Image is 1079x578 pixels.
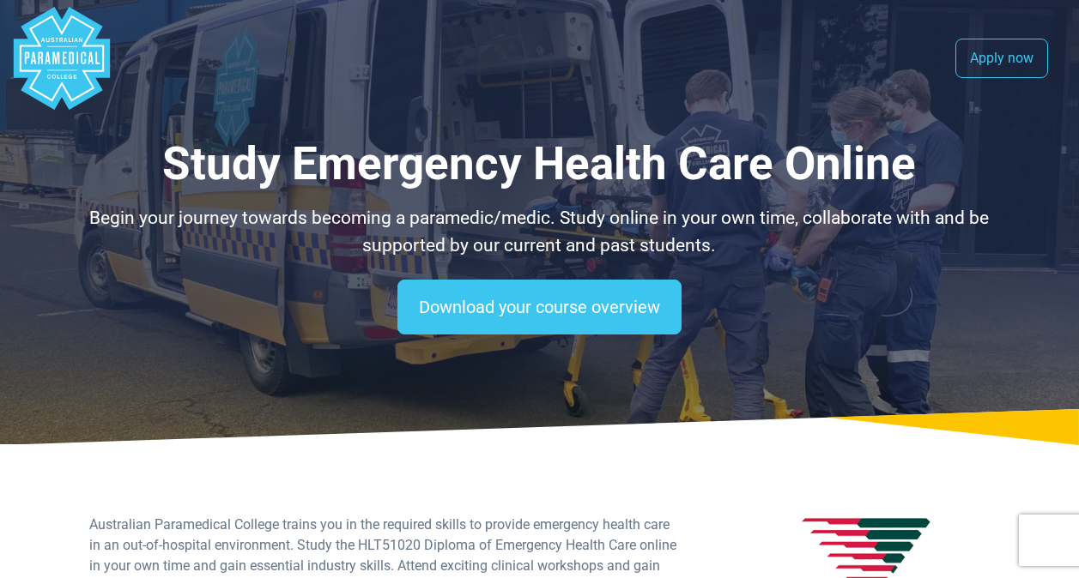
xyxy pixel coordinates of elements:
a: Download your course overview [397,280,682,334]
div: Australian Paramedical College [10,7,113,110]
p: Begin your journey towards becoming a paramedic/medic. Study online in your own time, collaborate... [89,205,989,259]
a: Apply now [955,39,1048,78]
h1: Study Emergency Health Care Online [89,137,989,191]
